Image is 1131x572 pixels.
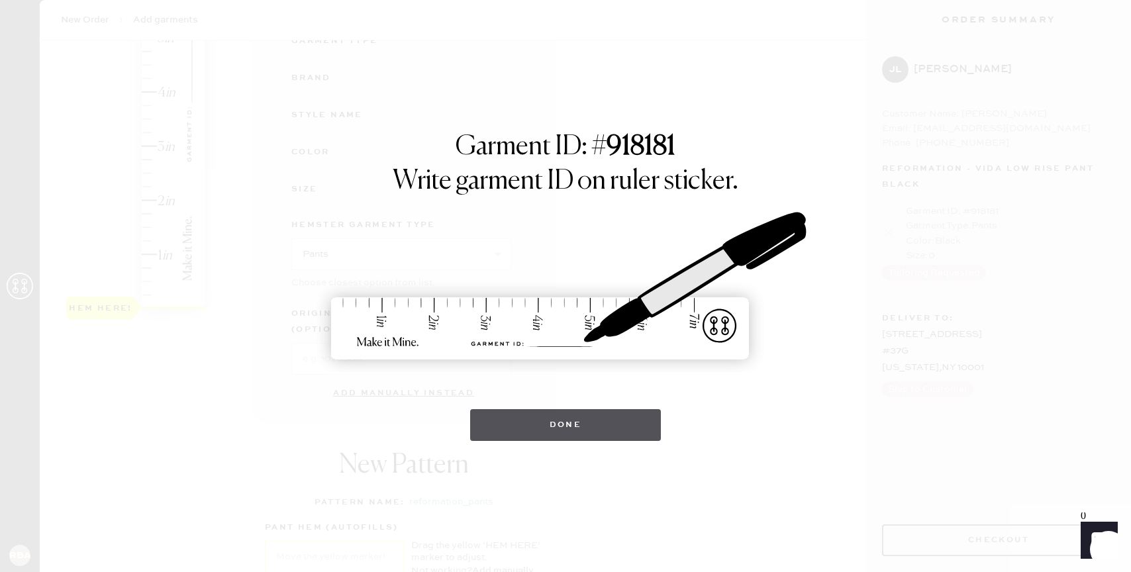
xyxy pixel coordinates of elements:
[470,409,662,441] button: Done
[607,134,675,160] strong: 918181
[1068,512,1125,569] iframe: Front Chat
[456,131,675,166] h1: Garment ID: #
[317,177,814,396] img: ruler-sticker-sharpie.svg
[393,166,738,197] h1: Write garment ID on ruler sticker.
